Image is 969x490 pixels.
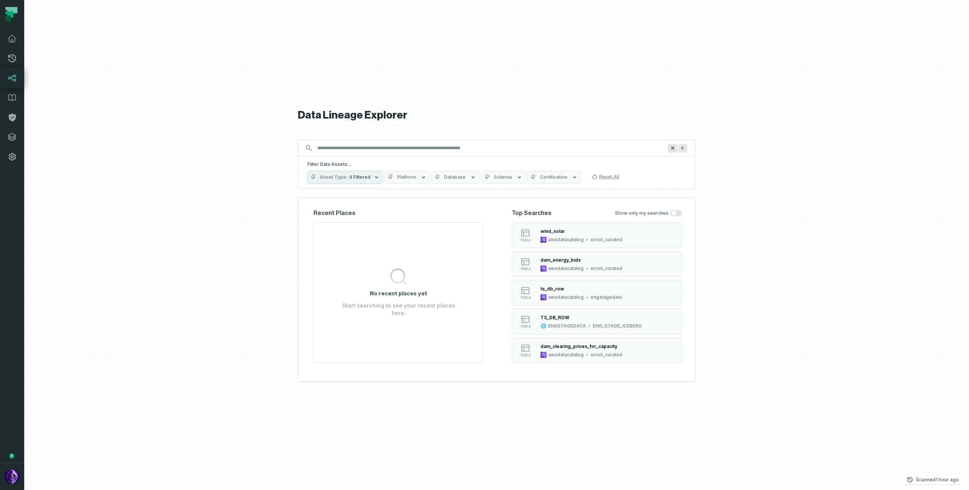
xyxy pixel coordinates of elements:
[298,109,695,122] h1: Data Lineage Explorer
[8,453,15,459] div: Tooltip anchor
[668,144,678,153] span: Press ⌘ + K to focus the search bar
[678,144,687,153] span: Press ⌘ + K to focus the search bar
[916,476,959,484] p: Scanned
[902,475,963,484] button: Scanned[DATE] 2:02:05 PM
[936,477,959,482] relative-time: Sep 1, 2025, 2:02 PM GMT+3
[5,469,20,484] img: avatar of Ofir Or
